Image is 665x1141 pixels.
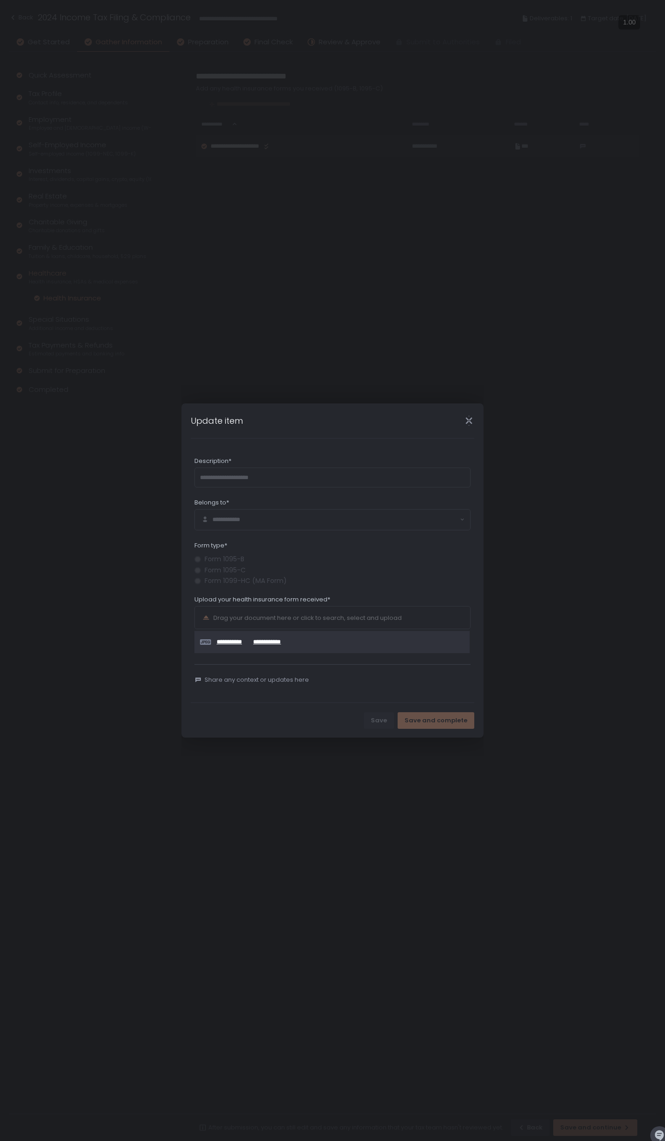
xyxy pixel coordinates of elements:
h1: Update item [191,414,243,427]
span: Upload your health insurance form received* [194,595,330,604]
span: Belongs to* [194,498,229,507]
span: Share any context or updates here [205,676,309,684]
div: Close [454,415,484,426]
span: Description* [194,457,231,465]
span: Form type* [194,541,227,550]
